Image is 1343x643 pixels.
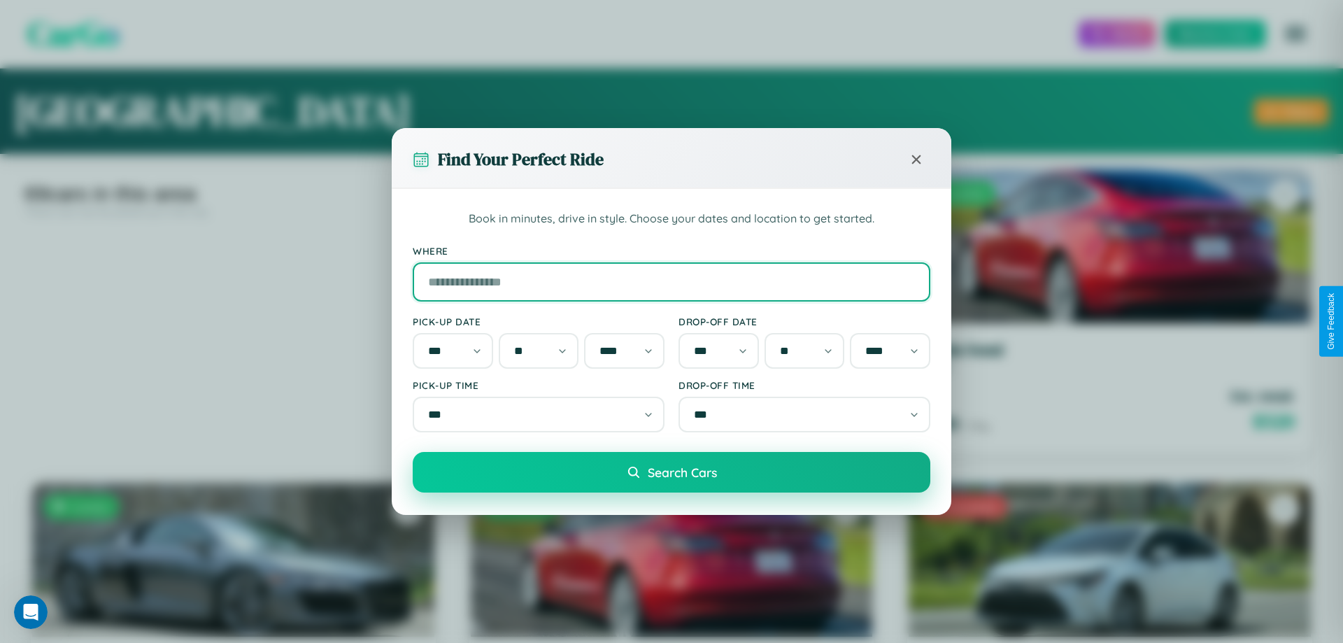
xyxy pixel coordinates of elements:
[413,210,930,228] p: Book in minutes, drive in style. Choose your dates and location to get started.
[413,452,930,493] button: Search Cars
[648,465,717,480] span: Search Cars
[678,316,930,327] label: Drop-off Date
[678,379,930,391] label: Drop-off Time
[438,148,604,171] h3: Find Your Perfect Ride
[413,245,930,257] label: Where
[413,316,665,327] label: Pick-up Date
[413,379,665,391] label: Pick-up Time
